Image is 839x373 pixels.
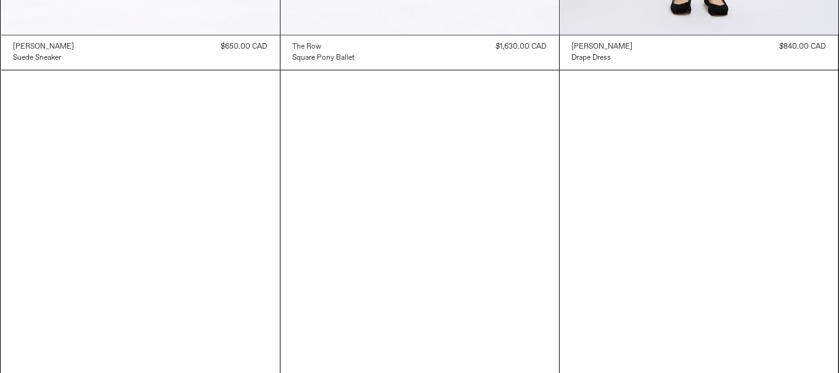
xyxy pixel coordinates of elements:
[14,53,62,63] div: Suede Sneaker
[293,52,355,63] a: Square Pony Ballet
[572,53,612,63] div: Drape Dress
[780,41,826,52] div: $840.00 CAD
[293,41,355,52] a: The Row
[496,41,547,52] div: $1,630.00 CAD
[293,53,355,63] div: Square Pony Ballet
[14,52,75,63] a: Suede Sneaker
[293,42,322,52] div: The Row
[572,52,633,63] a: Drape Dress
[572,42,633,52] div: [PERSON_NAME]
[14,42,75,52] div: [PERSON_NAME]
[221,41,268,52] div: $650.00 CAD
[14,41,75,52] a: [PERSON_NAME]
[572,41,633,52] a: [PERSON_NAME]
